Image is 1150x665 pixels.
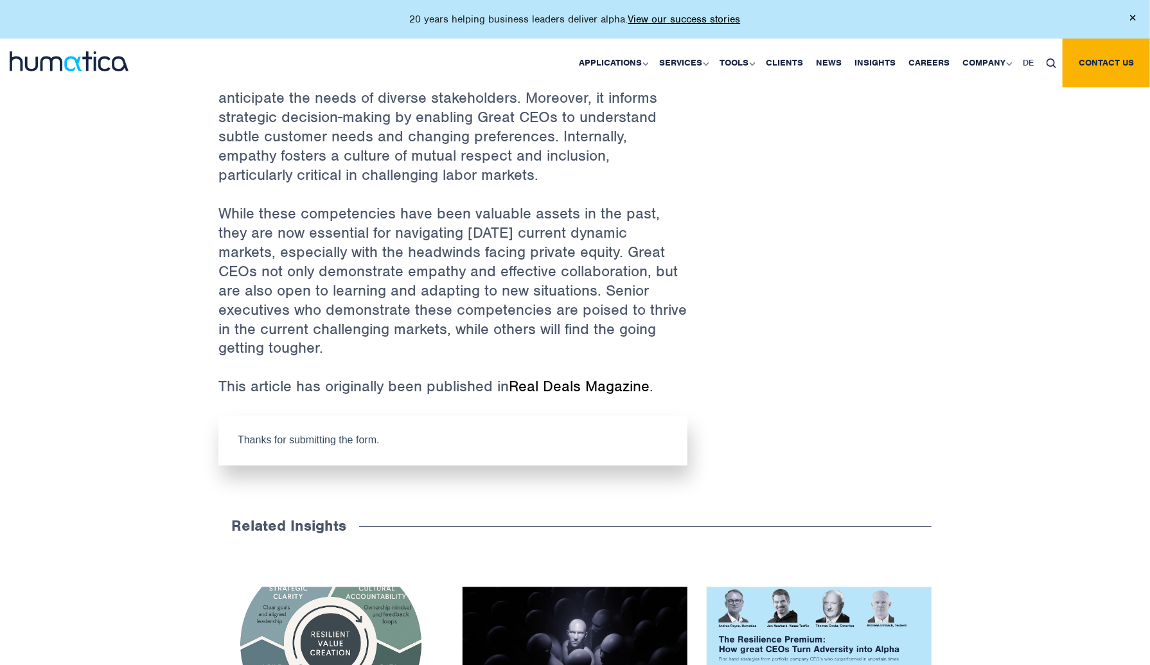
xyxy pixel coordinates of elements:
a: Real Deals Magazine [509,377,650,396]
h3: Related Insights [218,504,359,549]
p: 20 years helping business leaders deliver alpha. [410,13,741,26]
a: Insights [848,39,902,87]
img: logo [10,51,128,71]
span: DE [1023,57,1034,68]
a: Clients [759,39,809,87]
img: search_icon [1047,58,1056,68]
a: Company [956,39,1016,87]
a: Contact us [1063,39,1150,87]
a: Tools [713,39,759,87]
iframe: Form 0 [238,435,668,447]
a: DE [1016,39,1040,87]
p: This article has originally been published in . [218,377,687,416]
a: Services [653,39,713,87]
a: Applications [572,39,653,87]
p: With shifting priorities and expectations of customers, employees, and investors, Emotional Intel... [218,30,687,204]
a: Careers [902,39,956,87]
a: News [809,39,848,87]
a: View our success stories [628,13,741,26]
p: While these competencies have been valuable assets in the past, they are now essential for naviga... [218,204,687,377]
